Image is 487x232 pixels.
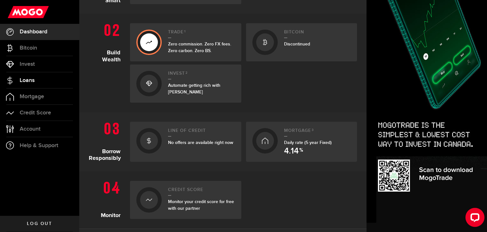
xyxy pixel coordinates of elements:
iframe: LiveChat chat widget [460,205,487,232]
a: Invest2Automate getting rich with [PERSON_NAME] [130,65,241,103]
sup: 1 [184,30,186,33]
h2: Bitcoin [284,30,351,38]
h1: Monitor [89,178,125,219]
sup: 3 [312,128,314,132]
span: % [299,148,303,155]
a: Line of creditNo offers are available right now [130,122,241,162]
a: Mortgage3Daily rate (5 year Fixed) 4.14 % [246,122,357,162]
span: No offers are available right now [168,140,233,145]
h1: Build Wealth [89,20,125,103]
span: Credit Score [20,110,51,116]
a: Trade1Zero commission. Zero FX fees. Zero carbon. Zero BS. [130,23,241,61]
sup: 2 [185,71,188,75]
span: Monitor your credit score for free with our partner [168,199,234,211]
a: BitcoinDiscontinued [246,23,357,61]
h2: Trade [168,30,235,38]
span: Zero commission. Zero FX fees. Zero carbon. Zero BS. [168,41,231,53]
span: Bitcoin [20,45,37,51]
span: 4.14 [284,147,299,155]
span: Loans [20,78,35,83]
h1: Borrow Responsibly [89,119,125,162]
span: Automate getting rich with [PERSON_NAME] [168,83,220,95]
span: Account [20,126,41,132]
span: Daily rate (5 year Fixed) [284,140,332,145]
h2: Invest [168,71,235,79]
span: Help & Support [20,143,58,148]
span: Invest [20,61,35,67]
span: Log out [27,222,52,226]
h2: Mortgage [284,128,351,137]
span: Discontinued [284,41,310,47]
span: Mortgage [20,94,44,99]
a: Credit ScoreMonitor your credit score for free with our partner [130,181,241,219]
h2: Line of credit [168,128,235,137]
span: Dashboard [20,29,47,35]
h2: Credit Score [168,187,235,196]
